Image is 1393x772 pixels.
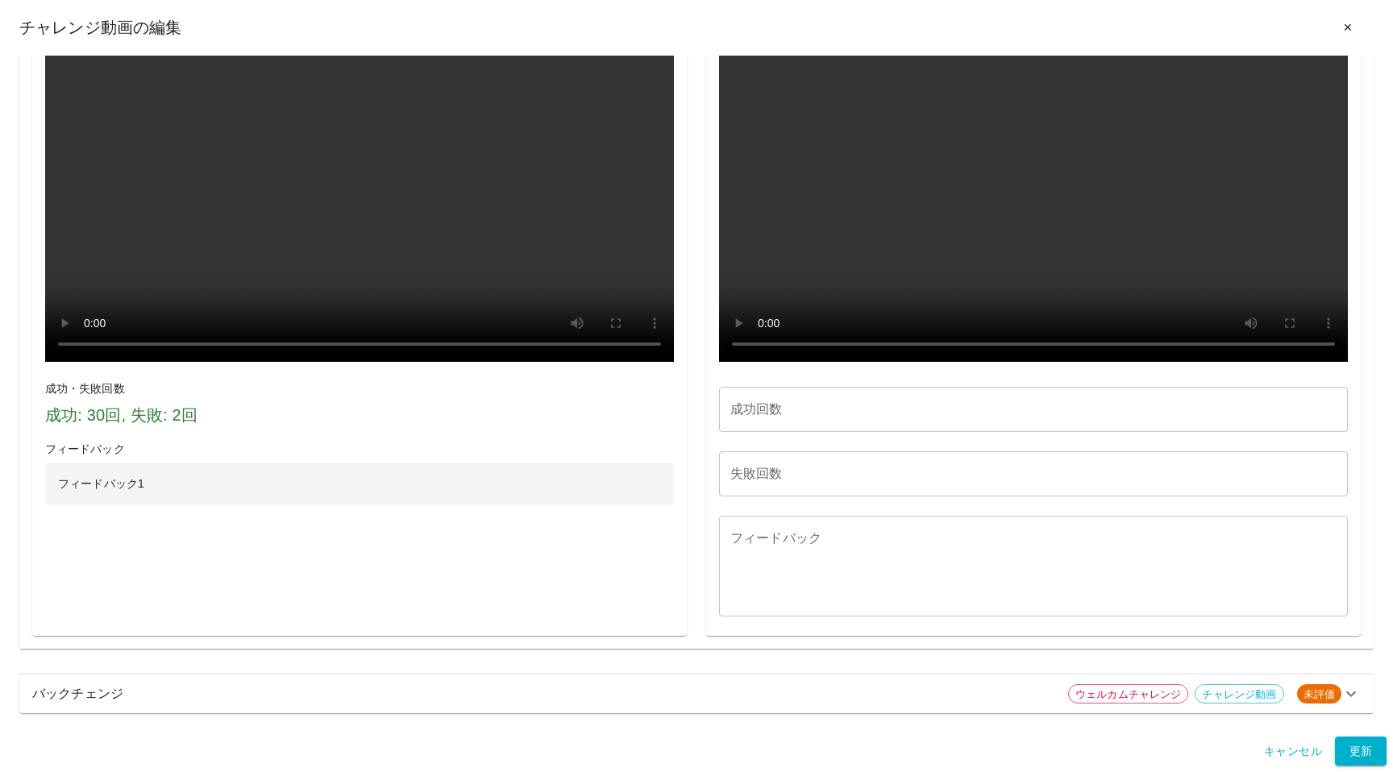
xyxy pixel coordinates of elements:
h6: 成功: 30回, 失敗: 2回 [45,402,674,428]
span: 未評価 [1297,687,1341,703]
div: バックチェンジウェルカムチャレンジチャレンジ動画未評価 [19,674,1374,713]
span: チャレンジ動画 [1195,687,1283,703]
button: ✕ [1322,13,1374,43]
div: チャレンジ動画の編集 [19,13,1374,43]
p: フィードバック1 [45,463,674,504]
p: バックチェンジ [32,684,1055,704]
span: ウェルカムチャレンジ [1069,687,1188,703]
button: 更新 [1335,737,1387,766]
h6: 成功・失敗回数 [45,380,674,398]
button: キャンセル [1258,737,1329,766]
h6: フィードバック [45,441,674,459]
